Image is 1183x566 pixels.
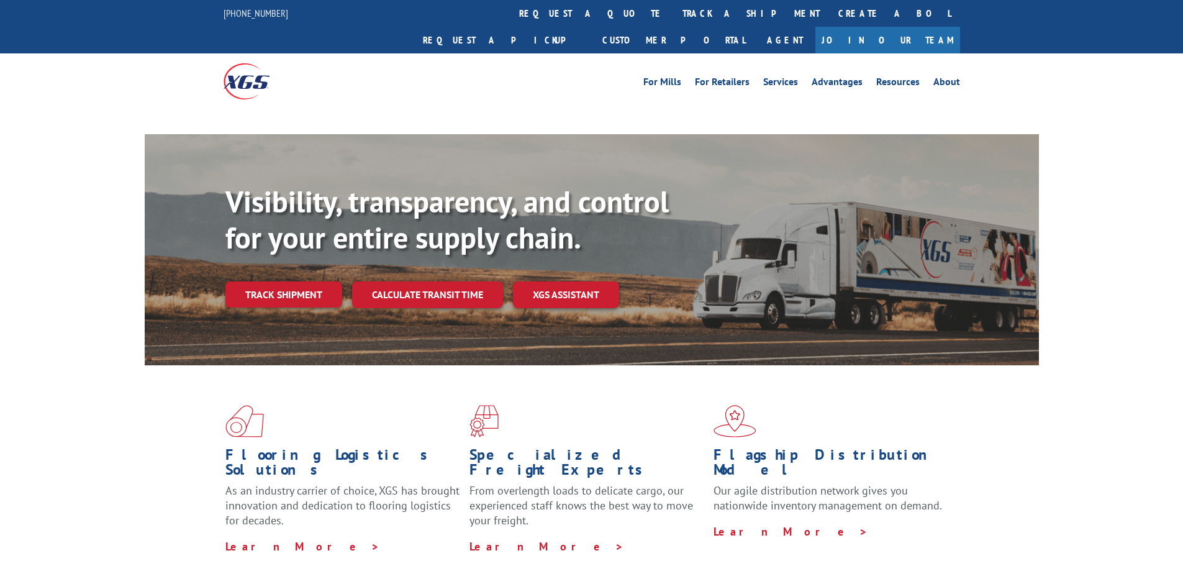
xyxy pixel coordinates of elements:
[593,27,755,53] a: Customer Portal
[469,447,704,483] h1: Specialized Freight Experts
[469,539,624,554] a: Learn More >
[469,483,704,539] p: From overlength loads to delicate cargo, our experienced staff knows the best way to move your fr...
[224,7,288,19] a: [PHONE_NUMBER]
[933,77,960,91] a: About
[513,281,619,308] a: XGS ASSISTANT
[414,27,593,53] a: Request a pickup
[225,405,264,437] img: xgs-icon-total-supply-chain-intelligence-red
[876,77,920,91] a: Resources
[714,483,942,513] span: Our agile distribution network gives you nationwide inventory management on demand.
[714,405,756,437] img: xgs-icon-flagship-distribution-model-red
[812,77,863,91] a: Advantages
[815,27,960,53] a: Join Our Team
[469,405,499,437] img: xgs-icon-focused-on-flooring-red
[225,539,380,554] a: Learn More >
[225,447,460,483] h1: Flooring Logistics Solutions
[225,182,669,257] b: Visibility, transparency, and control for your entire supply chain.
[225,281,342,308] a: Track shipment
[643,77,681,91] a: For Mills
[352,281,503,308] a: Calculate transit time
[763,77,798,91] a: Services
[714,524,868,539] a: Learn More >
[755,27,815,53] a: Agent
[714,447,948,483] h1: Flagship Distribution Model
[225,483,460,527] span: As an industry carrier of choice, XGS has brought innovation and dedication to flooring logistics...
[695,77,750,91] a: For Retailers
